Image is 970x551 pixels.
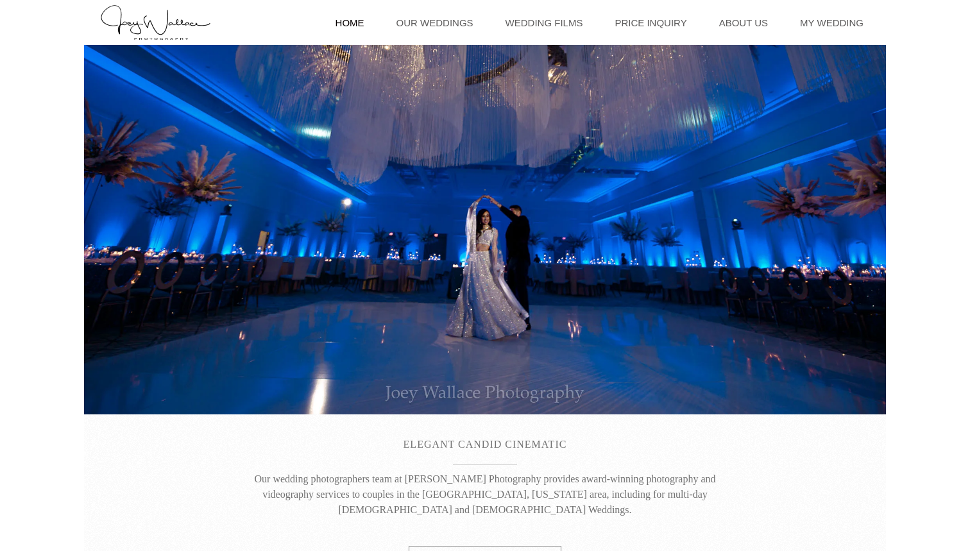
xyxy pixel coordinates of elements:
[244,264,726,280] p: .
[244,208,726,223] p: .
[404,439,567,450] span: ELEGANT CANDID CINEMATIC
[244,236,726,251] p: .
[244,471,726,518] p: Our wedding photographers team at [PERSON_NAME] Photography provides award-winning photography an...
[244,180,726,195] p: .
